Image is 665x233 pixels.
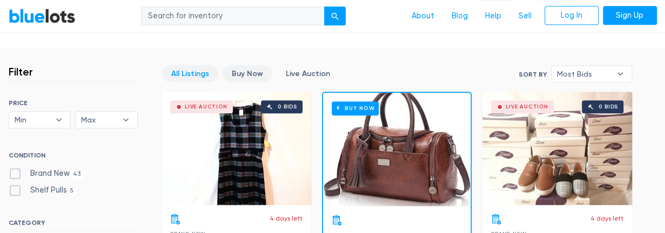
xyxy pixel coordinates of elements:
span: 5 [67,187,77,195]
p: 4 days left [270,214,303,223]
label: Sort By [519,70,547,79]
b: ▾ [115,112,137,128]
b: ▾ [48,112,70,128]
label: Brand New [9,168,84,180]
h6: CONDITION [9,152,138,163]
span: Min [15,112,50,128]
a: BlueLots [9,8,76,24]
h6: Buy Now [332,101,379,115]
a: Help [476,6,510,26]
a: Live Auction 0 bids [482,92,632,205]
h3: Filter [9,65,33,78]
a: About [403,6,443,26]
a: Sell [510,6,540,26]
a: Live Auction 0 bids [162,92,311,205]
div: 0 bids [278,104,297,109]
span: 43 [70,170,84,179]
div: Live Auction [506,104,548,109]
p: 4 days left [590,214,623,223]
span: Max [81,112,117,128]
a: Blog [443,6,476,26]
h6: CATEGORY [9,219,138,231]
a: All Listings [162,65,218,82]
label: Shelf Pulls [9,184,77,196]
input: Search for inventory [141,6,325,26]
a: Buy Now [223,65,272,82]
a: Buy Now [323,93,471,206]
div: Live Auction [185,104,227,109]
a: Sign Up [603,6,657,25]
span: Most Bids [557,66,611,82]
a: Live Auction [277,65,339,82]
div: 0 bids [599,104,618,109]
h6: PRICE [9,99,138,107]
a: Log In [545,6,599,25]
b: ▾ [609,66,632,82]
